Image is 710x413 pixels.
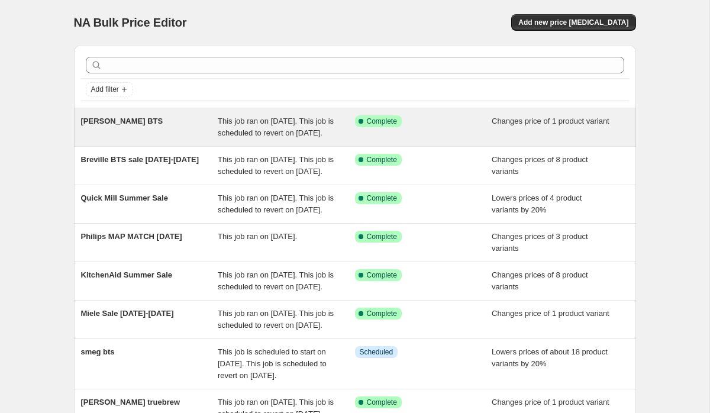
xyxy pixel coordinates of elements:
span: Changes price of 1 product variant [492,398,609,406]
button: Add filter [86,82,133,96]
span: Miele Sale [DATE]-[DATE] [81,309,174,318]
span: Complete [367,309,397,318]
span: Complete [367,117,397,126]
span: Scheduled [360,347,393,357]
span: Complete [367,193,397,203]
span: KitchenAid Summer Sale [81,270,173,279]
span: This job ran on [DATE]. This job is scheduled to revert on [DATE]. [218,117,334,137]
span: This job ran on [DATE]. This job is scheduled to revert on [DATE]. [218,193,334,214]
span: Add filter [91,85,119,94]
span: Changes price of 1 product variant [492,117,609,125]
span: smeg bts [81,347,115,356]
span: This job ran on [DATE]. This job is scheduled to revert on [DATE]. [218,155,334,176]
span: This job ran on [DATE]. This job is scheduled to revert on [DATE]. [218,309,334,330]
span: Complete [367,232,397,241]
span: Changes prices of 8 product variants [492,155,588,176]
span: [PERSON_NAME] truebrew [81,398,180,406]
span: Complete [367,398,397,407]
span: This job is scheduled to start on [DATE]. This job is scheduled to revert on [DATE]. [218,347,327,380]
span: Changes price of 1 product variant [492,309,609,318]
span: [PERSON_NAME] BTS [81,117,163,125]
button: Add new price [MEDICAL_DATA] [511,14,635,31]
span: NA Bulk Price Editor [74,16,187,29]
span: Changes prices of 8 product variants [492,270,588,291]
span: This job ran on [DATE]. This job is scheduled to revert on [DATE]. [218,270,334,291]
span: Lowers prices of 4 product variants by 20% [492,193,582,214]
span: Lowers prices of about 18 product variants by 20% [492,347,608,368]
span: Philips MAP MATCH [DATE] [81,232,182,241]
span: This job ran on [DATE]. [218,232,297,241]
span: Breville BTS sale [DATE]-[DATE] [81,155,199,164]
span: Complete [367,270,397,280]
span: Quick Mill Summer Sale [81,193,168,202]
span: Complete [367,155,397,164]
span: Add new price [MEDICAL_DATA] [518,18,628,27]
span: Changes prices of 3 product variants [492,232,588,253]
